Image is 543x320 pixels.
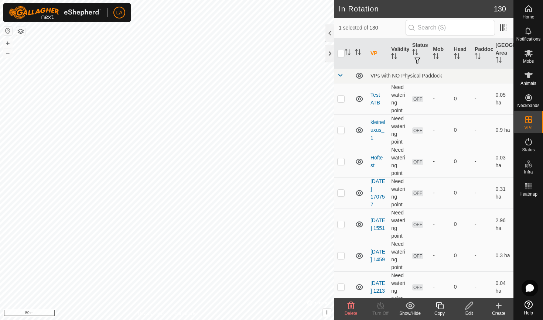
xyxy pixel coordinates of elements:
a: [DATE] 170757 [370,178,385,207]
p-sorticon: Activate to sort [496,58,502,64]
td: 0.3 ha [493,240,513,271]
div: - [433,95,448,103]
th: VP [368,38,388,69]
td: - [472,146,492,177]
td: 0 [451,114,472,146]
img: Gallagher Logo [9,6,101,19]
span: 130 [494,3,506,14]
th: Paddock [472,38,492,69]
div: - [433,126,448,134]
p-sorticon: Activate to sort [391,54,397,60]
td: 0 [451,83,472,114]
td: 0.31 ha [493,177,513,209]
p-sorticon: Activate to sort [433,54,439,60]
td: 0.9 ha [493,114,513,146]
td: - [472,271,492,303]
th: Status [409,38,430,69]
span: OFF [412,96,423,102]
td: 2.96 ha [493,209,513,240]
span: VPs [524,125,532,130]
a: kleineluxus_1 [370,119,385,141]
div: Turn Off [366,310,395,317]
span: Infra [524,170,533,174]
td: - [472,114,492,146]
button: Reset Map [3,27,12,35]
span: OFF [412,159,423,165]
div: - [433,220,448,228]
td: Need watering point [388,146,409,177]
span: OFF [412,221,423,228]
td: Need watering point [388,271,409,303]
span: Heatmap [519,192,537,196]
a: Contact Us [174,310,196,317]
th: Head [451,38,472,69]
a: Hoftest [370,155,383,168]
div: - [433,158,448,165]
p-sorticon: Activate to sort [345,50,351,56]
span: OFF [412,127,423,134]
div: Copy [425,310,454,317]
button: + [3,39,12,48]
span: Status [522,148,535,152]
span: 1 selected of 130 [339,24,406,32]
a: Help [514,297,543,318]
td: 0 [451,240,472,271]
button: – [3,48,12,57]
button: Map Layers [16,27,25,36]
input: Search (S) [406,20,495,35]
button: i [323,309,331,317]
span: Delete [345,311,358,316]
span: Animals [520,81,536,86]
div: - [433,283,448,291]
th: [GEOGRAPHIC_DATA] Area [493,38,513,69]
h2: In Rotation [339,4,494,13]
p-sorticon: Activate to sort [412,50,418,56]
span: OFF [412,190,423,196]
td: - [472,209,492,240]
p-sorticon: Activate to sort [355,50,361,56]
div: Create [484,310,513,317]
a: Test ATB [370,92,380,106]
span: Notifications [516,37,540,41]
td: 0.03 ha [493,146,513,177]
span: LA [116,9,122,17]
div: - [433,189,448,197]
a: Privacy Policy [138,310,165,317]
span: Neckbands [517,103,539,108]
td: - [472,240,492,271]
div: Edit [454,310,484,317]
td: - [472,177,492,209]
td: Need watering point [388,177,409,209]
td: Need watering point [388,209,409,240]
span: Help [524,311,533,315]
td: - [472,83,492,114]
span: OFF [412,253,423,259]
div: VPs with NO Physical Paddock [370,73,510,79]
td: 0.05 ha [493,83,513,114]
span: i [326,309,328,316]
td: 0.04 ha [493,271,513,303]
td: 0 [451,271,472,303]
td: Need watering point [388,240,409,271]
a: [DATE] 1551 [370,217,385,231]
th: Mob [430,38,451,69]
div: - [433,252,448,259]
div: Show/Hide [395,310,425,317]
p-sorticon: Activate to sort [475,54,481,60]
a: [DATE] 1213 [370,280,385,294]
th: Validity [388,38,409,69]
span: Mobs [523,59,534,63]
td: Need watering point [388,114,409,146]
p-sorticon: Activate to sort [454,54,460,60]
td: 0 [451,146,472,177]
a: [DATE] 1459 [370,249,385,262]
span: Home [522,15,534,19]
span: OFF [412,284,423,290]
td: Need watering point [388,83,409,114]
td: 0 [451,209,472,240]
td: 0 [451,177,472,209]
